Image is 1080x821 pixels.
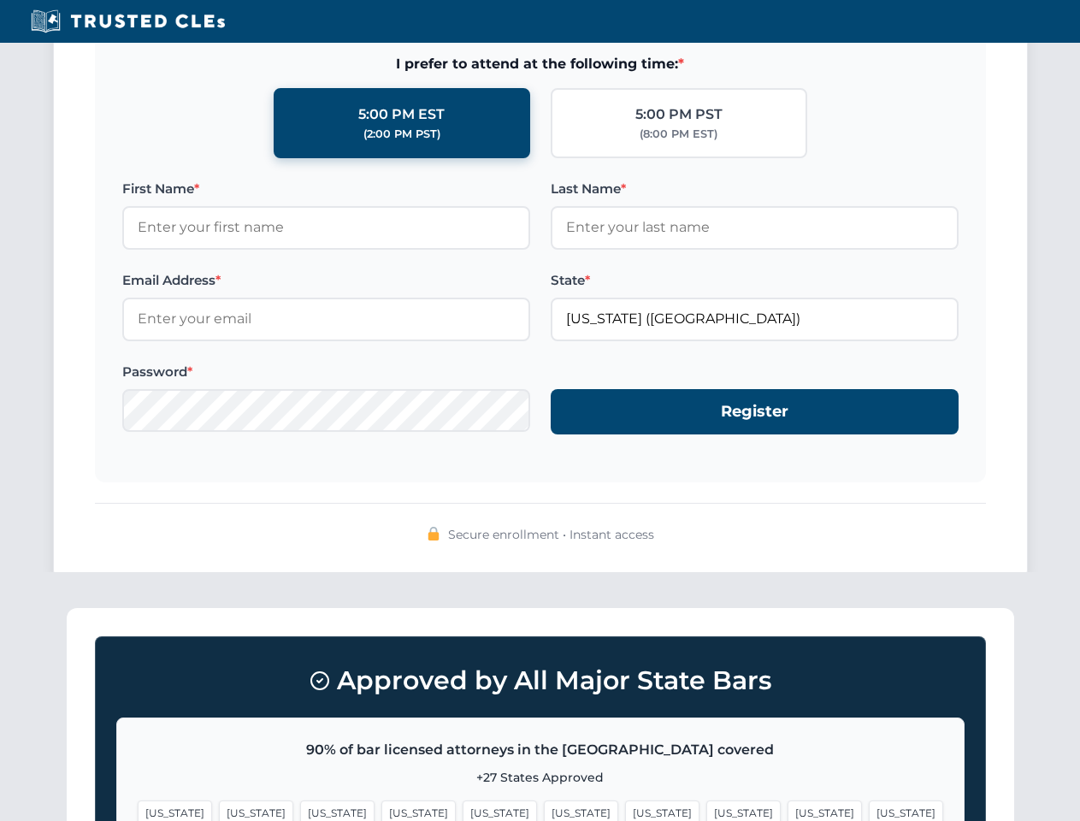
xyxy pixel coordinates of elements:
[635,103,723,126] div: 5:00 PM PST
[448,525,654,544] span: Secure enrollment • Instant access
[551,206,959,249] input: Enter your last name
[551,270,959,291] label: State
[122,298,530,340] input: Enter your email
[358,103,445,126] div: 5:00 PM EST
[427,527,440,540] img: 🔒
[551,298,959,340] input: Florida (FL)
[138,739,943,761] p: 90% of bar licensed attorneys in the [GEOGRAPHIC_DATA] covered
[640,126,717,143] div: (8:00 PM EST)
[551,179,959,199] label: Last Name
[116,658,965,704] h3: Approved by All Major State Bars
[551,389,959,434] button: Register
[26,9,230,34] img: Trusted CLEs
[122,53,959,75] span: I prefer to attend at the following time:
[122,362,530,382] label: Password
[122,179,530,199] label: First Name
[363,126,440,143] div: (2:00 PM PST)
[122,270,530,291] label: Email Address
[138,768,943,787] p: +27 States Approved
[122,206,530,249] input: Enter your first name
